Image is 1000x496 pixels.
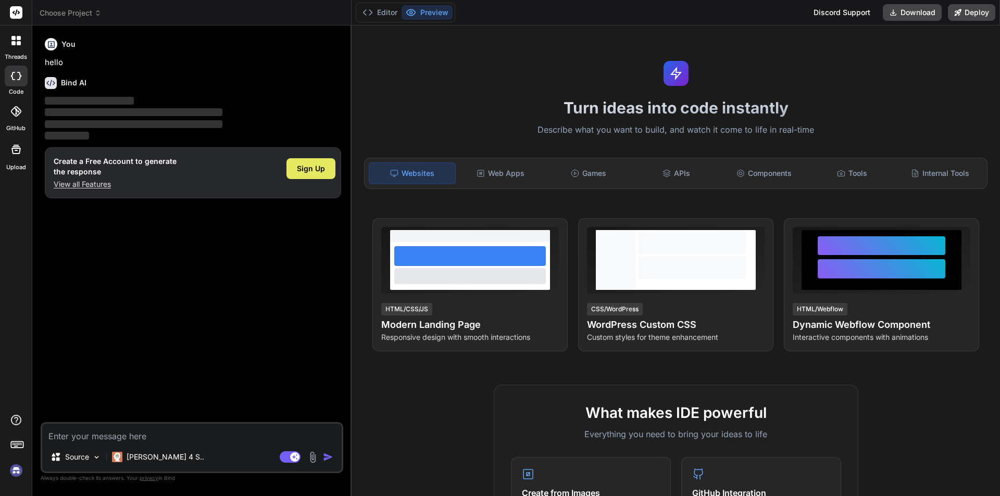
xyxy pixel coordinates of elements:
[587,303,643,315] div: CSS/WordPress
[112,452,122,462] img: Claude 4 Sonnet
[721,162,807,184] div: Components
[7,462,25,479] img: signin
[40,8,102,18] span: Choose Project
[61,39,76,49] h6: You
[358,123,994,137] p: Describe what you want to build, and watch it come to life in real-time
[381,317,559,332] h4: Modern Landing Page
[45,57,341,69] p: hello
[127,452,204,462] p: [PERSON_NAME] 4 S..
[358,5,402,20] button: Editor
[307,451,319,463] img: attachment
[323,452,333,462] img: icon
[6,163,26,172] label: Upload
[793,332,970,342] p: Interactive components with animations
[511,402,841,424] h2: What makes IDE powerful
[92,453,101,462] img: Pick Models
[807,4,877,21] div: Discord Support
[897,162,983,184] div: Internal Tools
[54,179,177,189] p: View all Features
[358,98,994,117] h1: Turn ideas into code instantly
[511,428,841,440] p: Everything you need to bring your ideas to life
[45,108,222,116] span: ‌
[6,124,26,133] label: GitHub
[402,5,453,20] button: Preview
[61,78,86,88] h6: Bind AI
[45,132,89,139] span: ‌
[381,303,432,315] div: HTML/CSS/JS
[546,162,632,184] div: Games
[587,317,765,332] h4: WordPress Custom CSS
[65,452,89,462] p: Source
[793,303,847,315] div: HTML/Webflow
[883,4,942,21] button: Download
[369,162,456,184] div: Websites
[587,332,765,342] p: Custom styles for theme enhancement
[9,87,23,96] label: code
[54,156,177,177] h1: Create a Free Account to generate the response
[45,120,222,128] span: ‌
[45,97,134,105] span: ‌
[41,473,343,483] p: Always double-check its answers. Your in Bind
[793,317,970,332] h4: Dynamic Webflow Component
[809,162,895,184] div: Tools
[381,332,559,342] p: Responsive design with smooth interactions
[140,475,158,481] span: privacy
[633,162,719,184] div: APIs
[948,4,995,21] button: Deploy
[297,163,325,174] span: Sign Up
[5,53,27,61] label: threads
[458,162,544,184] div: Web Apps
